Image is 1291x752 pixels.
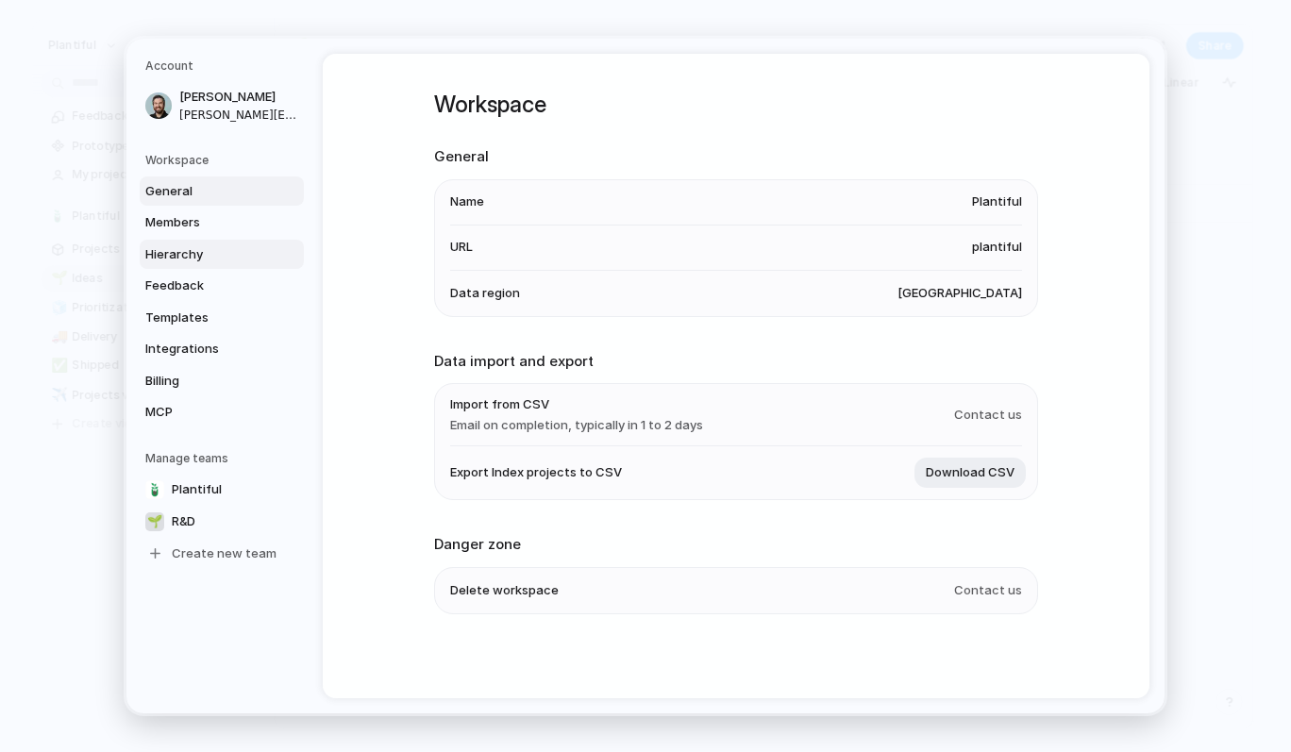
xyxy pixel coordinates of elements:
a: Create new team [140,539,304,569]
span: Members [145,213,266,232]
span: Contact us [954,581,1022,600]
span: Export Index projects to CSV [450,463,622,482]
h2: Danger zone [434,534,1038,556]
span: URL [450,238,473,257]
span: R&D [172,512,195,531]
a: Billing [140,366,304,396]
h2: Data import and export [434,351,1038,373]
span: Plantiful [172,480,222,499]
button: Download CSV [914,458,1026,488]
span: Plantiful [972,192,1022,211]
span: Feedback [145,276,266,295]
span: Templates [145,309,266,327]
span: Billing [145,372,266,391]
span: Hierarchy [145,245,266,264]
span: [PERSON_NAME] [179,88,300,107]
span: Create new team [172,544,277,563]
span: MCP [145,403,266,422]
div: 🌱 [145,512,164,531]
h5: Account [145,58,304,75]
span: plantiful [972,238,1022,257]
h1: Workspace [434,88,1038,122]
a: Integrations [140,334,304,364]
span: Delete workspace [450,581,559,600]
a: [PERSON_NAME][PERSON_NAME][EMAIL_ADDRESS][PERSON_NAME][DOMAIN_NAME] [140,82,304,129]
span: [GEOGRAPHIC_DATA] [897,284,1022,303]
span: Import from CSV [450,395,703,414]
a: MCP [140,397,304,427]
a: 🌱R&D [140,507,304,537]
span: Email on completion, typically in 1 to 2 days [450,416,703,435]
a: Feedback [140,271,304,301]
h5: Manage teams [145,450,304,467]
span: Contact us [954,406,1022,425]
span: Download CSV [926,463,1014,482]
a: Plantiful [140,475,304,505]
span: Name [450,192,484,211]
h5: Workspace [145,152,304,169]
span: General [145,182,266,201]
a: Templates [140,303,304,333]
span: [PERSON_NAME][EMAIL_ADDRESS][PERSON_NAME][DOMAIN_NAME] [179,107,300,124]
span: Data region [450,284,520,303]
span: Integrations [145,340,266,359]
h2: General [434,146,1038,168]
a: Hierarchy [140,240,304,270]
a: Members [140,208,304,238]
a: General [140,176,304,207]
